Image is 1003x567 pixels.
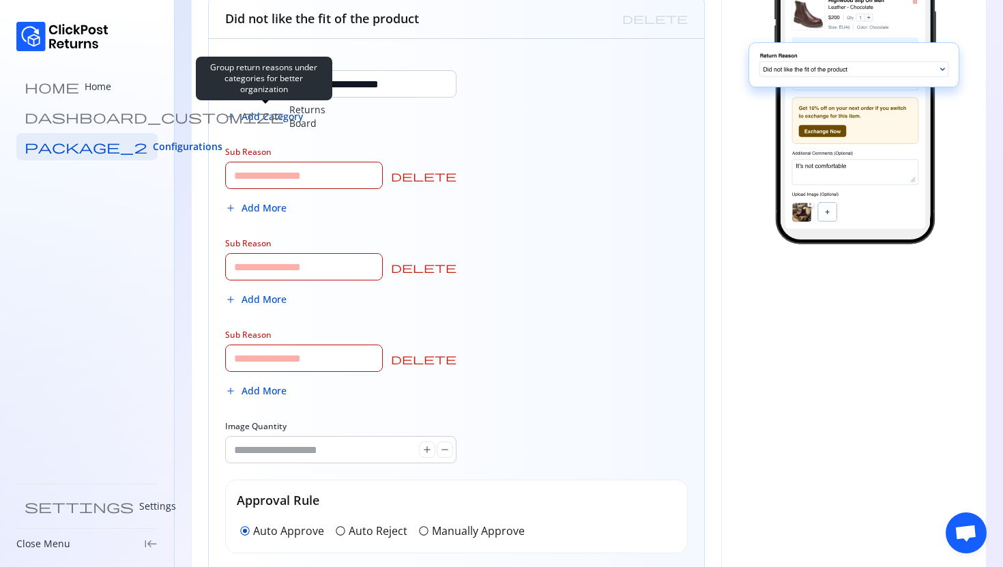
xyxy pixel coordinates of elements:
span: Add More [242,293,287,306]
p: Returns Board [289,103,325,130]
span: remove [439,444,450,455]
div: Open chat [946,512,987,553]
span: add [225,203,236,214]
label: Sub Reason [225,238,272,249]
p: Manually Approve [432,523,525,539]
span: delete [391,171,456,181]
label: Reason [225,55,255,66]
label: Image Quantity [225,421,287,432]
span: keyboard_tab_rtl [144,537,158,551]
span: delete [391,262,456,273]
p: Close Menu [16,537,70,551]
a: dashboard_customize Returns Board [16,103,158,130]
span: radio_button_unchecked [335,525,346,536]
p: Auto Reject [349,523,407,539]
span: radio_button_checked [239,525,250,536]
span: add [422,444,433,455]
span: add [225,294,236,305]
a: package_2 Configurations [16,133,158,160]
span: Add More [242,201,287,215]
span: Configurations [153,140,222,154]
p: Settings [139,499,176,513]
p: Auto Approve [253,523,324,539]
span: radio_button_unchecked [418,525,429,536]
span: Add More [242,384,287,398]
label: Sub Reason [225,147,272,158]
span: home [25,80,79,93]
span: settings [25,499,134,513]
button: Add More [225,377,287,405]
button: Add More [225,194,287,222]
p: Home [85,80,111,93]
label: Sub Reason [225,330,272,340]
div: Close Menukeyboard_tab_rtl [16,537,158,551]
a: home Home [16,73,158,100]
span: delete [391,353,456,364]
span: add [225,386,236,396]
span: package_2 [25,140,147,154]
h5: Approval Rule [237,491,676,509]
span: dashboard_customize [25,110,284,123]
a: settings Settings [16,493,158,520]
p: Group return reasons under categories for better organization [204,62,324,95]
h5: Did not like the fit of the product [225,10,419,27]
button: Add More [225,286,287,313]
img: Logo [16,22,108,51]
